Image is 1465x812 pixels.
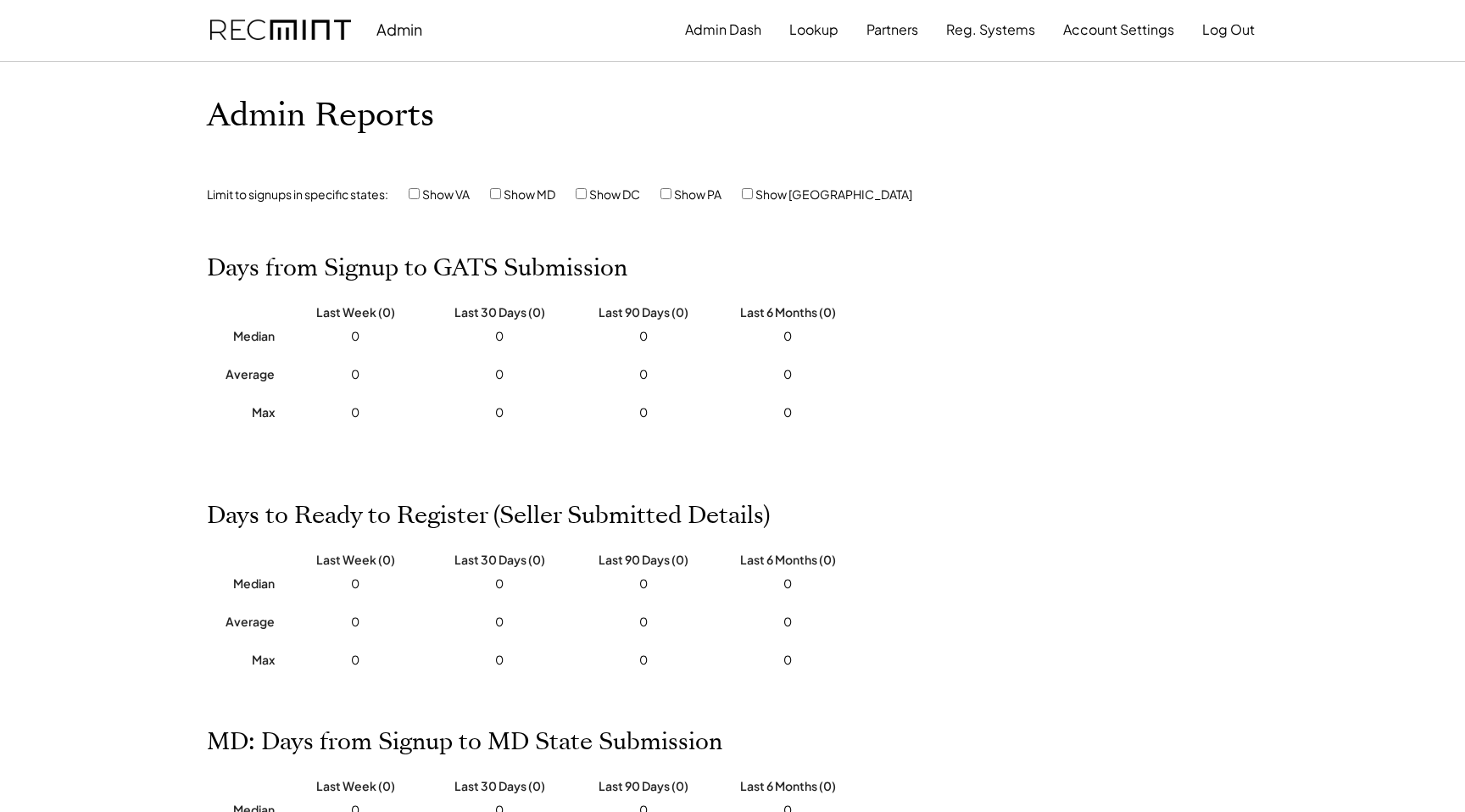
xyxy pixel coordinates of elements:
[674,186,721,202] label: Show PA
[724,778,851,793] div: Last 6 Months (0)
[207,328,275,343] div: Median
[789,13,838,47] button: Lookup
[580,304,707,320] div: Last 90 Days (0)
[292,614,419,631] div: 0
[1063,13,1174,47] button: Account Settings
[292,576,419,592] div: 0
[210,19,351,41] img: recmint-logotype%403x.png
[580,576,707,592] div: 0
[436,614,563,631] div: 0
[436,304,563,320] div: Last 30 Days (0)
[724,366,851,383] div: 0
[292,304,419,320] div: Last Week (0)
[580,778,707,793] div: Last 90 Days (0)
[580,404,707,421] div: 0
[589,186,640,202] label: Show DC
[436,576,563,592] div: 0
[946,13,1035,47] button: Reg. Systems
[207,96,893,136] h1: Admin Reports
[207,502,770,531] h2: Days to Ready to Register (Seller Submitted Details)
[207,254,627,283] h2: Days from Signup to GATS Submission
[292,404,419,421] div: 0
[436,366,563,383] div: 0
[580,366,707,383] div: 0
[292,366,419,383] div: 0
[685,13,761,47] button: Admin Dash
[580,552,707,567] div: Last 90 Days (0)
[724,404,851,421] div: 0
[580,614,707,631] div: 0
[1202,13,1255,47] button: Log Out
[422,186,470,202] label: Show VA
[207,652,275,667] div: Max
[376,19,422,39] div: Admin
[436,652,563,669] div: 0
[436,552,563,567] div: Last 30 Days (0)
[724,328,851,345] div: 0
[504,186,555,202] label: Show MD
[207,728,722,757] h2: MD: Days from Signup to MD State Submission
[755,186,912,202] label: Show [GEOGRAPHIC_DATA]
[436,404,563,421] div: 0
[292,778,419,793] div: Last Week (0)
[207,404,275,420] div: Max
[207,366,275,381] div: Average
[724,576,851,592] div: 0
[292,652,419,669] div: 0
[724,552,851,567] div: Last 6 Months (0)
[292,328,419,345] div: 0
[436,328,563,345] div: 0
[580,328,707,345] div: 0
[207,614,275,629] div: Average
[580,652,707,669] div: 0
[207,186,388,203] div: Limit to signups in specific states:
[724,304,851,320] div: Last 6 Months (0)
[866,13,918,47] button: Partners
[724,652,851,669] div: 0
[207,576,275,591] div: Median
[724,614,851,631] div: 0
[292,552,419,567] div: Last Week (0)
[436,778,563,793] div: Last 30 Days (0)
